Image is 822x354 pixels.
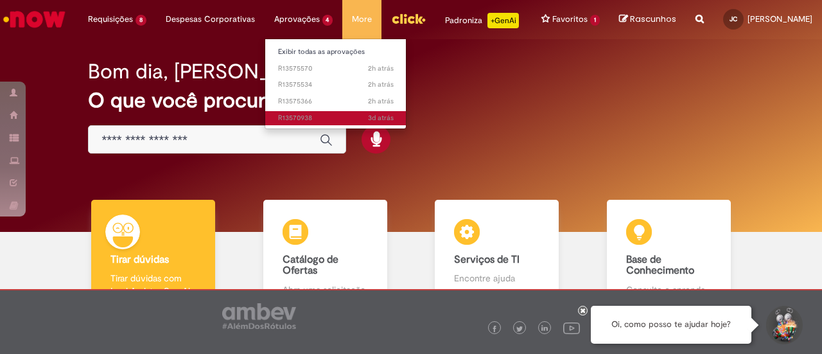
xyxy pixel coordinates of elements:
b: Base de Conhecimento [626,253,694,278]
a: Tirar dúvidas Tirar dúvidas com Lupi Assist e Gen Ai [67,200,240,311]
span: Requisições [88,13,133,26]
img: logo_footer_twitter.png [516,326,523,332]
img: ServiceNow [1,6,67,32]
a: Exibir todas as aprovações [265,45,407,59]
span: JC [730,15,737,23]
b: Serviços de TI [454,253,520,266]
a: Serviços de TI Encontre ajuda [411,200,583,311]
p: Tirar dúvidas com Lupi Assist e Gen Ai [110,272,196,297]
span: Despesas Corporativas [166,13,255,26]
span: Aprovações [274,13,320,26]
img: logo_footer_linkedin.png [541,325,548,333]
span: 4 [322,15,333,26]
a: Catálogo de Ofertas Abra uma solicitação [240,200,412,311]
a: Base de Conhecimento Consulte e aprenda [583,200,755,311]
a: Aberto R13575570 : [265,62,407,76]
img: logo_footer_facebook.png [491,326,498,332]
div: Oi, como posso te ajudar hoje? [591,306,751,344]
span: [PERSON_NAME] [748,13,812,24]
a: Aberto R13575534 : [265,78,407,92]
b: Tirar dúvidas [110,253,169,266]
span: R13575534 [278,80,394,90]
span: R13570938 [278,113,394,123]
a: Rascunhos [619,13,676,26]
p: Abra uma solicitação [283,283,368,296]
span: 1 [590,15,600,26]
span: More [352,13,372,26]
span: 3d atrás [368,113,394,123]
b: Catálogo de Ofertas [283,253,338,278]
a: Aberto R13570938 : [265,111,407,125]
p: Encontre ajuda [454,272,539,285]
ul: Aprovações [265,39,407,129]
span: 8 [136,15,146,26]
span: 2h atrás [368,64,394,73]
span: 2h atrás [368,96,394,106]
p: Consulte e aprenda [626,283,712,296]
h2: Bom dia, [PERSON_NAME] [88,60,334,83]
img: click_logo_yellow_360x200.png [391,9,426,28]
span: 2h atrás [368,80,394,89]
h2: O que você procura hoje? [88,89,733,112]
time: 29/09/2025 10:08:43 [368,64,394,73]
img: logo_footer_ambev_rotulo_gray.png [222,303,296,329]
span: R13575570 [278,64,394,74]
img: logo_footer_youtube.png [563,319,580,336]
a: Aberto R13575366 : [265,94,407,109]
button: Iniciar Conversa de Suporte [764,306,803,344]
time: 29/09/2025 10:02:26 [368,80,394,89]
span: Favoritos [552,13,588,26]
p: +GenAi [487,13,519,28]
time: 29/09/2025 09:34:25 [368,96,394,106]
div: Padroniza [445,13,519,28]
span: Rascunhos [630,13,676,25]
span: R13575366 [278,96,394,107]
time: 26/09/2025 14:49:13 [368,113,394,123]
